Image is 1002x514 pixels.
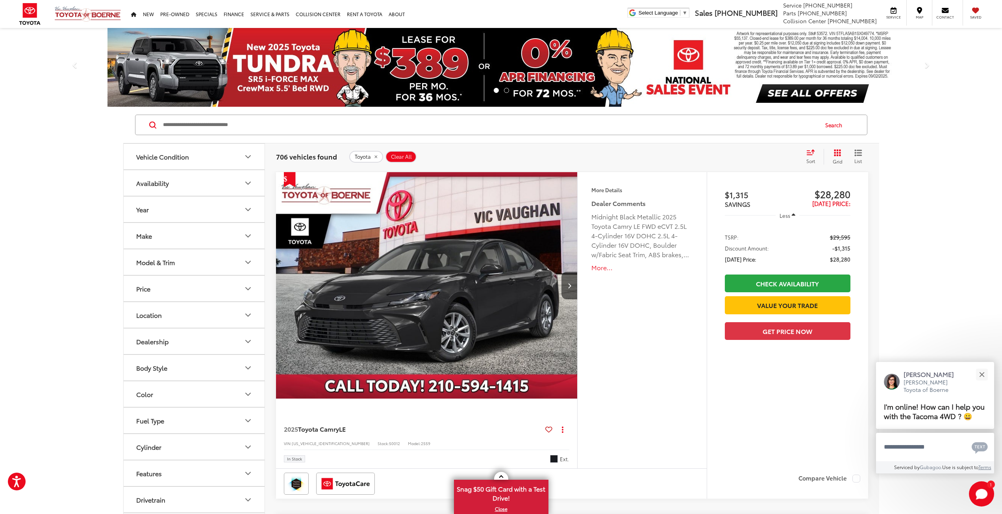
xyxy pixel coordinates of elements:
[591,263,693,272] button: More...
[725,233,739,241] span: TSRP:
[124,197,265,222] button: YearYear
[124,170,265,196] button: AvailabilityAvailability
[124,381,265,407] button: ColorColor
[591,187,693,193] h4: More Details
[639,10,687,16] a: Select Language​
[725,275,850,292] a: Check Availability
[802,149,824,165] button: Select sort value
[591,212,693,259] div: Midnight Black Metallic 2025 Toyota Camry LE FWD eCVT 2.5L 4-Cylinder 16V DOHC 2.5L 4-Cylinder 16...
[990,482,992,486] span: 1
[556,422,569,436] button: Actions
[725,189,788,200] span: $1,315
[124,223,265,249] button: MakeMake
[884,401,985,421] span: I'm online! How can I help you with the Tacoma 4WD ? 😀
[798,9,847,17] span: [PHONE_NUMBER]
[298,424,339,433] span: Toyota Camry
[561,272,577,299] button: Next image
[725,244,769,252] span: Discount Amount:
[389,440,400,446] span: 50012
[124,144,265,169] button: Vehicle ConditionVehicle Condition
[695,7,713,18] span: Sales
[124,487,265,512] button: DrivetrainDrivetrain
[243,442,253,452] div: Cylinder
[124,328,265,354] button: DealershipDealership
[243,416,253,425] div: Fuel Type
[136,206,149,213] div: Year
[972,441,988,454] svg: Text
[124,249,265,275] button: Model & TrimModel & Trim
[833,158,843,165] span: Grid
[124,460,265,486] button: FeaturesFeatures
[780,212,790,219] span: Less
[318,474,373,493] img: ToyotaCare Vic Vaughan Toyota of Boerne Boerne TX
[848,149,868,165] button: List View
[136,258,175,266] div: Model & Trim
[124,408,265,433] button: Fuel TypeFuel Type
[969,481,994,507] svg: Start Chat
[798,475,860,482] label: Compare Vehicle
[876,362,994,473] div: Close[PERSON_NAME][PERSON_NAME] Toyota of BoerneI'm online! How can I help you with the Tacoma 4W...
[969,438,990,456] button: Chat with SMS
[243,337,253,346] div: Dealership
[243,205,253,214] div: Year
[682,10,687,16] span: ▼
[560,455,569,463] span: Ext.
[832,244,850,252] span: -$1,315
[885,15,902,20] span: Service
[830,255,850,263] span: $28,280
[287,457,302,461] span: In Stock
[136,417,164,424] div: Fuel Type
[124,355,265,380] button: Body StyleBody Style
[276,172,578,399] div: 2025 Toyota Camry LE 0
[591,199,693,208] h5: Dealer Comments
[284,172,296,187] span: Get Price Drop Alert
[562,426,563,432] span: dropdown dots
[973,366,990,383] button: Close
[806,158,815,164] span: Sort
[385,151,417,163] button: Clear All
[894,464,920,470] span: Serviced by
[455,481,548,505] span: Snag $50 Gift Card with a Test Drive!
[339,424,346,433] span: LE
[942,464,978,470] span: Use is subject to
[550,455,558,463] span: Midnight Black Metallic
[639,10,678,16] span: Select Language
[783,9,796,17] span: Parts
[136,311,162,319] div: Location
[124,302,265,328] button: LocationLocation
[243,363,253,373] div: Body Style
[783,1,802,9] span: Service
[284,440,292,446] span: VIN:
[284,424,298,433] span: 2025
[408,440,421,446] span: Model:
[725,322,850,340] button: Get Price Now
[276,172,578,399] a: 2025 Toyota Camry LE2025 Toyota Camry LE2025 Toyota Camry LE2025 Toyota Camry LE
[876,433,994,461] textarea: Type your message
[828,17,877,25] span: [PHONE_NUMBER]
[136,153,189,160] div: Vehicle Condition
[243,231,253,241] div: Make
[276,172,578,399] img: 2025 Toyota Camry LE
[136,443,161,451] div: Cylinder
[978,464,991,470] a: Terms
[904,379,962,394] p: [PERSON_NAME] Toyota of Boerne
[284,425,543,433] a: 2025Toyota CamryLE
[136,364,167,371] div: Body Style
[920,464,942,470] a: Gubagoo.
[421,440,430,446] span: 2559
[54,6,121,22] img: Vic Vaughan Toyota of Boerne
[136,469,162,477] div: Features
[824,149,848,165] button: Grid View
[276,152,337,161] span: 706 vehicles found
[243,310,253,320] div: Location
[136,285,150,292] div: Price
[725,296,850,314] a: Value Your Trade
[904,370,962,379] p: [PERSON_NAME]
[243,390,253,399] div: Color
[725,255,756,263] span: [DATE] Price:
[136,232,152,239] div: Make
[136,179,169,187] div: Availability
[243,469,253,478] div: Features
[136,390,153,398] div: Color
